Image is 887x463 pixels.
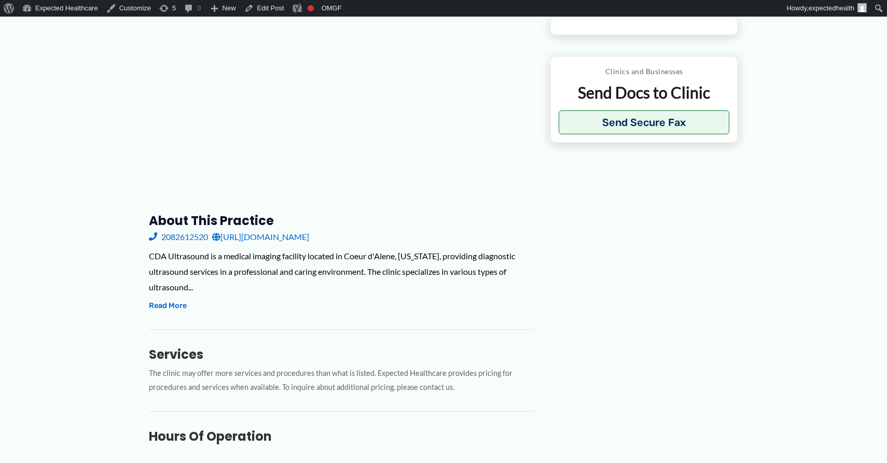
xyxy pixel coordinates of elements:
a: 2082612520 [149,229,208,245]
h3: Services [149,346,533,362]
p: Send Docs to Clinic [559,82,729,103]
span: expectedhealth [809,4,854,12]
a: [URL][DOMAIN_NAME] [212,229,309,245]
div: Focus keyphrase not set [308,5,314,11]
p: Clinics and Businesses [559,65,729,78]
div: CDA Ultrasound is a medical imaging facility located in Coeur d'Alene, [US_STATE], providing diag... [149,248,533,294]
h3: Hours of Operation [149,428,533,444]
p: The clinic may offer more services and procedures than what is listed. Expected Healthcare provid... [149,367,533,395]
button: Read More [149,300,187,312]
button: Send Secure Fax [559,110,729,134]
h3: About this practice [149,213,533,229]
